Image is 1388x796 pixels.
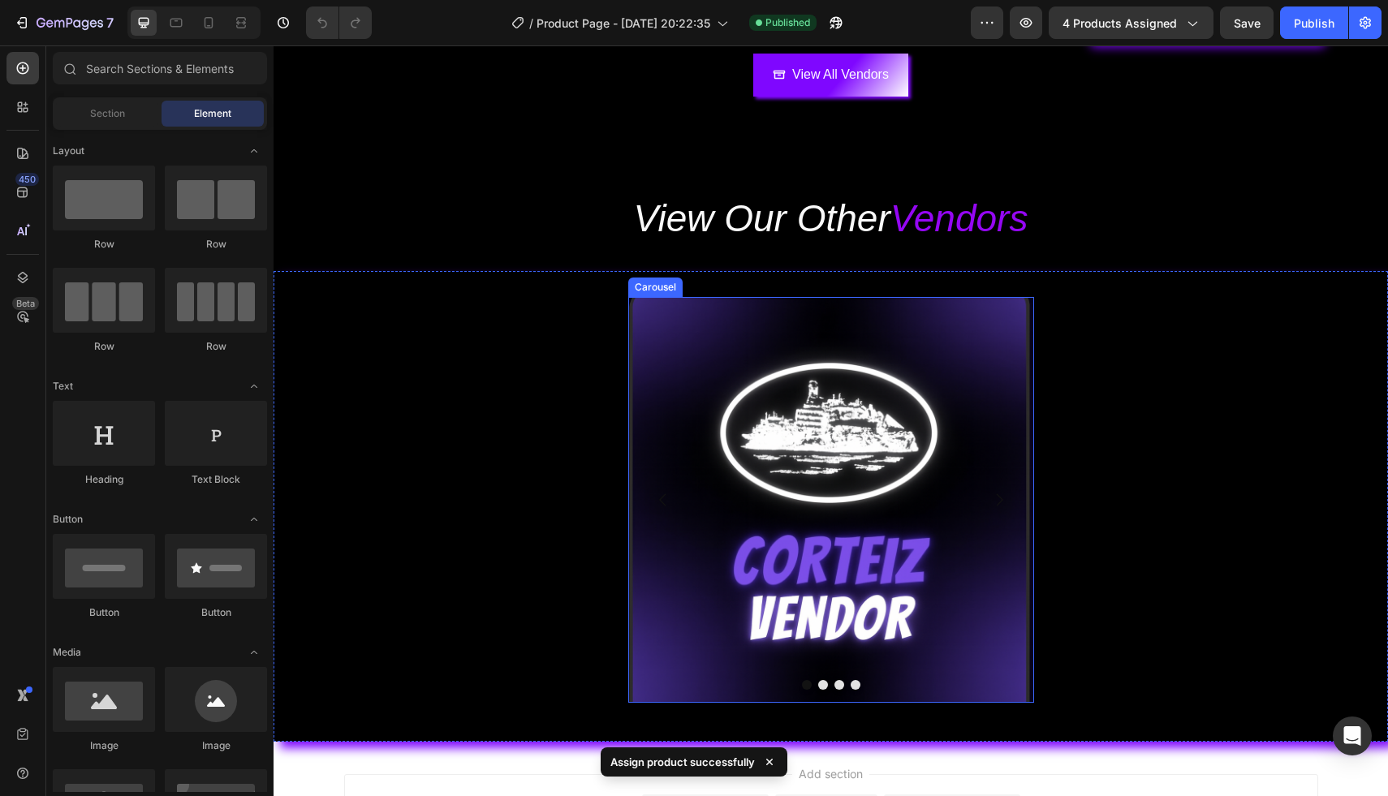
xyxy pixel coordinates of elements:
span: Add section [519,720,596,737]
span: Button [53,512,83,527]
button: Dot [545,635,554,644]
span: Element [194,106,231,121]
div: Row [165,237,267,252]
button: 7 [6,6,121,39]
span: / [529,15,533,32]
div: Text Block [165,472,267,487]
span: Toggle open [241,373,267,399]
div: Row [53,237,155,252]
span: Section [90,106,125,121]
button: 4 products assigned [1049,6,1213,39]
iframe: Design area [274,45,1388,796]
span: Layout [53,144,84,158]
div: Heading [53,472,155,487]
button: Publish [1280,6,1348,39]
button: Carousel Back Arrow [368,432,412,476]
button: Dot [561,635,571,644]
div: Publish [1294,15,1334,32]
span: Save [1234,16,1261,30]
div: Undo/Redo [306,6,372,39]
div: Beta [12,297,39,310]
div: Image [53,738,155,753]
span: Toggle open [241,506,267,532]
div: Button [165,605,267,620]
i: View Our Other [360,152,617,194]
span: Media [53,645,81,660]
div: Row [53,339,155,354]
img: gempages_586038464412123995-700175b2-d6ca-4639-8020-de1702bbbac8.png [355,252,761,657]
button: Save [1220,6,1274,39]
div: Image [165,738,267,753]
div: Row [165,339,267,354]
i: Vendors [617,152,755,194]
span: Product Page - [DATE] 20:22:35 [537,15,710,32]
button: Carousel Next Arrow [704,432,748,476]
span: Text [53,379,73,394]
p: Assign product successfully [610,754,755,770]
div: Carousel [358,234,406,249]
span: Toggle open [241,639,267,665]
span: Published [765,15,810,30]
p: 7 [106,13,114,32]
span: 4 products assigned [1063,15,1177,32]
div: 450 [15,173,39,186]
div: Open Intercom Messenger [1333,716,1372,755]
button: Dot [528,635,538,644]
span: Toggle open [241,138,267,164]
div: Button [53,605,155,620]
input: Search Sections & Elements [53,52,267,84]
button: Dot [577,635,587,644]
